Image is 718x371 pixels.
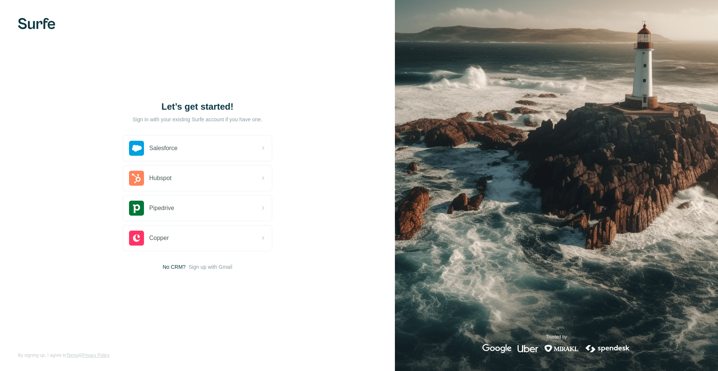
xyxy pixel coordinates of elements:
img: Surfe's logo [18,18,55,29]
span: Copper [149,234,169,243]
img: mirakl's logo [544,344,579,353]
a: Terms [66,353,79,358]
p: Trusted by [546,334,567,340]
img: hubspot's logo [129,171,144,186]
span: By signing up, I agree to & [18,352,110,359]
span: Hubspot [149,174,172,183]
span: Salesforce [149,144,178,153]
img: google's logo [482,344,512,353]
button: Sign up with Gmail [188,263,232,271]
p: Sign in with your existing Surfe account if you have one. [132,116,262,123]
span: No CRM? [163,263,185,271]
img: salesforce's logo [129,141,144,156]
a: Privacy Policy [82,353,110,358]
span: Pipedrive [149,204,174,213]
img: uber's logo [518,344,538,353]
img: spendesk's logo [584,344,631,353]
h1: Let’s get started! [123,101,272,113]
img: copper's logo [129,231,144,246]
img: pipedrive's logo [129,201,144,216]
